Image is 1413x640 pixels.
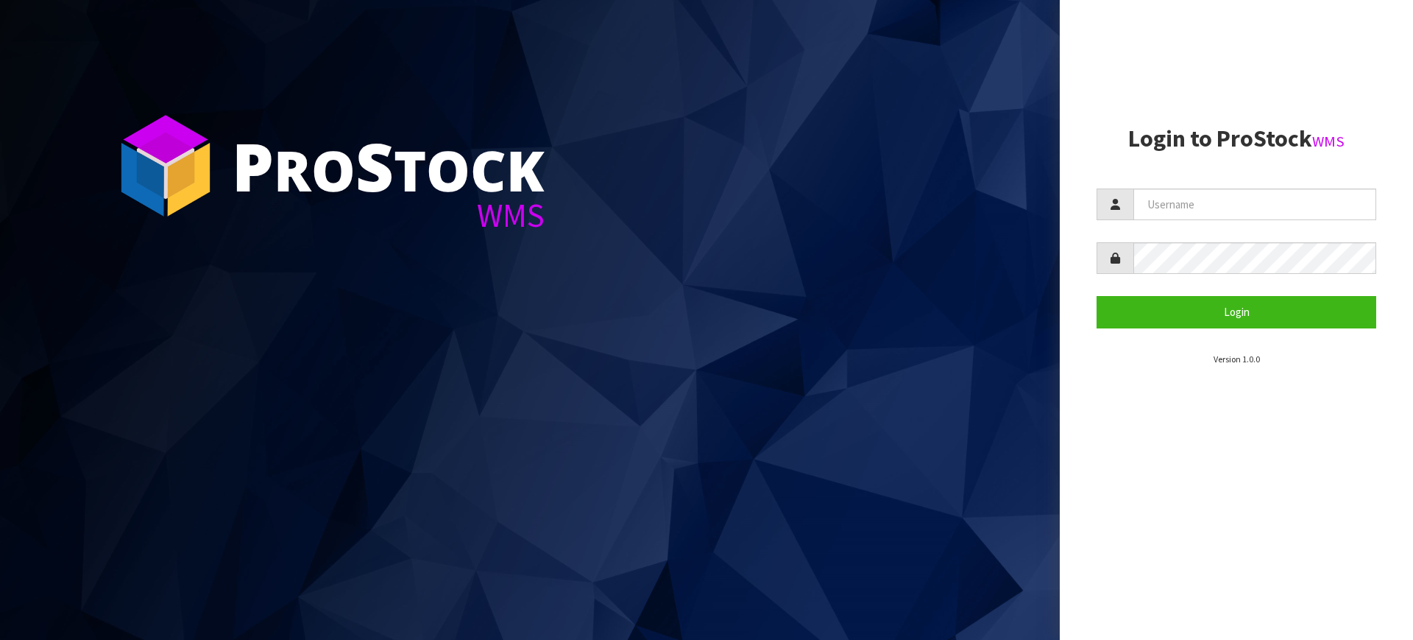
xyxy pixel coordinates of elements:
span: S [355,121,394,211]
span: P [232,121,274,211]
button: Login [1097,296,1376,328]
div: ro tock [232,133,545,199]
input: Username [1133,189,1376,220]
h2: Login to ProStock [1097,126,1376,152]
small: WMS [1312,132,1345,151]
img: ProStock Cube [110,110,221,221]
small: Version 1.0.0 [1214,354,1260,365]
div: WMS [232,199,545,232]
